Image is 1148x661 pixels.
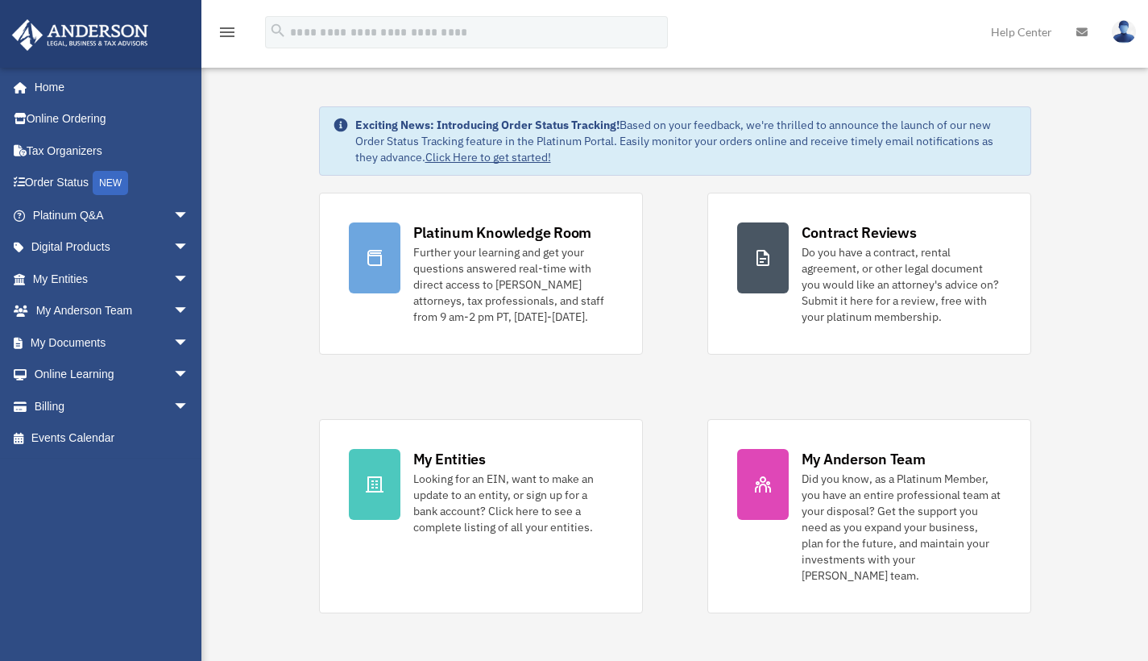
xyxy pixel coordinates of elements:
span: arrow_drop_down [173,326,205,360]
span: arrow_drop_down [173,390,205,423]
a: My Anderson Teamarrow_drop_down [11,295,213,327]
a: Home [11,71,205,103]
span: arrow_drop_down [173,231,205,264]
a: Order StatusNEW [11,167,213,200]
a: Events Calendar [11,422,213,455]
i: menu [218,23,237,42]
a: My Entitiesarrow_drop_down [11,263,213,295]
div: Further your learning and get your questions answered real-time with direct access to [PERSON_NAM... [413,244,613,325]
a: Platinum Q&Aarrow_drop_down [11,199,213,231]
a: Billingarrow_drop_down [11,390,213,422]
a: menu [218,28,237,42]
a: Platinum Knowledge Room Further your learning and get your questions answered real-time with dire... [319,193,643,355]
div: Do you have a contract, rental agreement, or other legal document you would like an attorney's ad... [802,244,1001,325]
div: Platinum Knowledge Room [413,222,592,243]
div: My Entities [413,449,486,469]
div: My Anderson Team [802,449,926,469]
strong: Exciting News: Introducing Order Status Tracking! [355,118,620,132]
a: Click Here to get started! [425,150,551,164]
span: arrow_drop_down [173,263,205,296]
a: Digital Productsarrow_drop_down [11,231,213,264]
span: arrow_drop_down [173,359,205,392]
div: Contract Reviews [802,222,917,243]
a: My Entities Looking for an EIN, want to make an update to an entity, or sign up for a bank accoun... [319,419,643,613]
a: Tax Organizers [11,135,213,167]
span: arrow_drop_down [173,199,205,232]
span: arrow_drop_down [173,295,205,328]
a: Online Learningarrow_drop_down [11,359,213,391]
a: Online Ordering [11,103,213,135]
a: My Anderson Team Did you know, as a Platinum Member, you have an entire professional team at your... [707,419,1031,613]
a: My Documentsarrow_drop_down [11,326,213,359]
img: Anderson Advisors Platinum Portal [7,19,153,51]
img: User Pic [1112,20,1136,44]
div: Looking for an EIN, want to make an update to an entity, or sign up for a bank account? Click her... [413,471,613,535]
div: Did you know, as a Platinum Member, you have an entire professional team at your disposal? Get th... [802,471,1001,584]
i: search [269,22,287,39]
a: Contract Reviews Do you have a contract, rental agreement, or other legal document you would like... [707,193,1031,355]
div: Based on your feedback, we're thrilled to announce the launch of our new Order Status Tracking fe... [355,117,1017,165]
div: NEW [93,171,128,195]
